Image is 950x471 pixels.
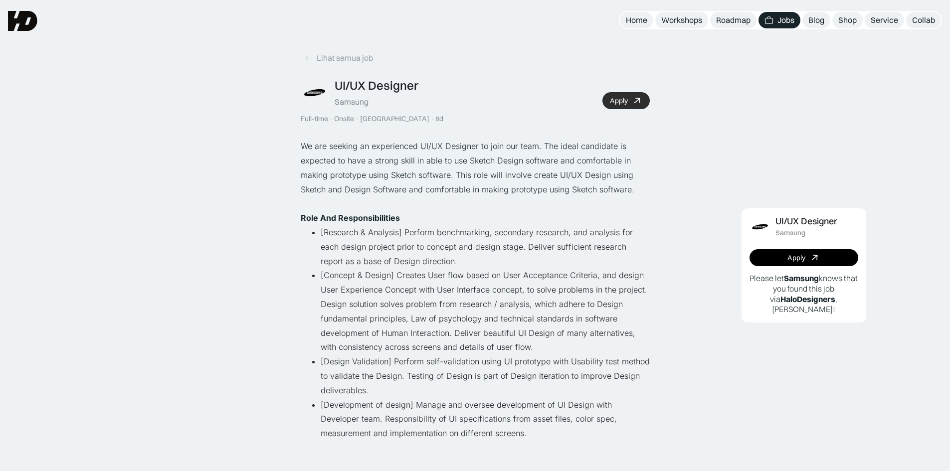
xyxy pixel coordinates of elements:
[775,216,837,227] div: UI/UX Designer
[321,268,650,354] li: [Concept & Design] Creates User flow based on User Acceptance Criteria, and design User Experienc...
[759,12,800,28] a: Jobs
[775,229,805,237] div: Samsung
[780,294,835,304] b: HaloDesigners
[716,15,751,25] div: Roadmap
[301,196,650,211] p: ‍
[335,78,418,93] div: UI/UX Designer
[777,15,794,25] div: Jobs
[355,115,359,123] div: ·
[620,12,653,28] a: Home
[802,12,830,28] a: Blog
[321,225,650,268] li: [Research & Analysis] Perform benchmarking, secondary research, and analysis for each design proj...
[626,15,647,25] div: Home
[838,15,857,25] div: Shop
[655,12,708,28] a: Workshops
[750,249,858,266] a: Apply
[808,15,824,25] div: Blog
[334,115,354,123] div: Onsite
[871,15,898,25] div: Service
[906,12,941,28] a: Collab
[301,211,650,225] p: ‍
[301,50,377,66] a: Lihat semua job
[865,12,904,28] a: Service
[750,216,770,237] img: Job Image
[430,115,434,123] div: ·
[912,15,935,25] div: Collab
[435,115,443,123] div: 8d
[301,139,650,196] p: We are seeking an experienced UI/UX Designer to join our team. The ideal candidate is expected to...
[321,354,650,397] li: [Design Validation] Perform self-validation using UI prototype with Usability test method to vali...
[661,15,702,25] div: Workshops
[329,115,333,123] div: ·
[750,273,858,314] p: Please let knows that you found this job via , [PERSON_NAME]!
[784,273,819,283] b: Samsung
[301,115,328,123] div: Full-time
[301,79,329,107] img: Job Image
[610,97,628,105] div: Apply
[787,254,805,262] div: Apply
[317,53,373,63] div: Lihat semua job
[321,398,650,470] li: [Development of design] Manage and oversee development of UI Design with Developer team. Responsi...
[360,115,429,123] div: [GEOGRAPHIC_DATA]
[602,92,650,109] a: Apply
[832,12,863,28] a: Shop
[335,97,369,107] div: Samsung
[301,213,400,223] strong: Role And Responsibilities
[710,12,757,28] a: Roadmap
